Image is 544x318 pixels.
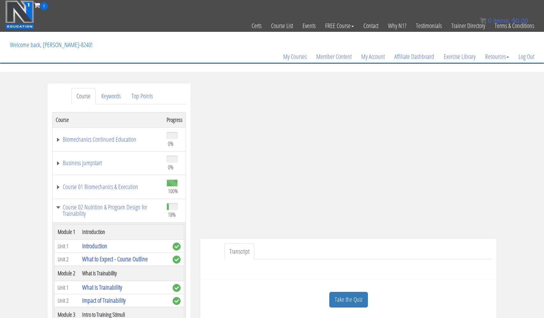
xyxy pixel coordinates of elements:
th: Module 1 [54,224,79,240]
a: 0 items: $0.00 [480,17,528,24]
a: Impact of Trainability [82,296,125,305]
span: complete [173,297,181,305]
a: Top Points [126,88,158,104]
span: complete [173,284,181,292]
a: Certs [247,10,266,41]
a: Member Content [311,41,356,72]
a: Trainer Directory [447,10,490,41]
a: What is Trainability [82,283,122,292]
a: Take the Quiz [329,292,368,307]
td: Unit 1 [54,240,79,253]
a: Course [71,88,96,104]
a: My Courses [278,41,311,72]
span: 0% [168,140,174,147]
span: complete [173,243,181,251]
a: 0 [34,1,48,9]
span: items: [493,17,510,24]
a: Exercise Library [439,41,480,72]
a: Resources [480,41,514,72]
img: icon11.png [480,18,486,24]
a: Business Jumpstart [56,160,160,166]
span: complete [173,256,181,264]
th: Module 2 [54,266,79,281]
td: Unit 2 [54,253,79,266]
span: 0% [168,164,174,171]
a: FREE Course [320,10,359,41]
a: Log Out [514,41,539,72]
a: Introduction [82,242,107,250]
td: Unit 1 [54,281,79,294]
th: Course [53,112,164,127]
th: Introduction [79,224,169,240]
a: My Account [356,41,390,72]
a: Biomechanics Continued Education [56,136,160,143]
img: n1-education [5,0,34,29]
span: 0 [40,2,48,10]
a: Events [298,10,320,41]
a: Why N1? [383,10,411,41]
a: Course 01 Biomechanics & Execution [56,184,160,190]
a: Course List [266,10,298,41]
a: What to Expect - Course Outline [82,255,148,263]
td: Unit 2 [54,294,79,307]
span: $ [512,17,516,24]
a: Affiliate Dashboard [390,41,439,72]
a: Contact [359,10,383,41]
th: What is Trainability [79,266,169,281]
th: Progress [163,112,186,127]
a: Course 02 Nutrition & Program Design for Trainability [56,204,160,217]
bdi: 0.00 [512,17,528,24]
a: Keywords [96,88,126,104]
p: Welcome back, [PERSON_NAME]-8240! [5,32,97,58]
span: 0 [488,17,491,24]
a: Terms & Conditions [490,10,539,41]
span: 18% [168,211,176,218]
a: Transcript [224,244,254,260]
span: 100% [168,187,178,194]
a: Testimonials [411,10,447,41]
